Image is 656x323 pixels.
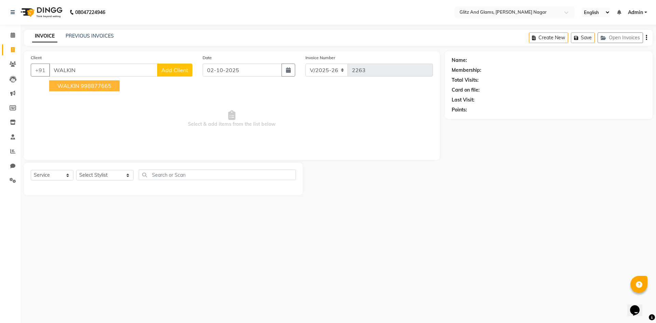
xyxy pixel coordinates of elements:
div: Card on file: [452,86,480,94]
div: Membership: [452,67,481,74]
input: Search by Name/Mobile/Email/Code [49,64,158,77]
div: Total Visits: [452,77,479,84]
label: Client [31,55,42,61]
img: logo [17,3,64,22]
span: WALKIN [57,82,79,89]
button: Save [571,32,595,43]
span: Admin [628,9,643,16]
div: Points: [452,106,467,113]
button: Open Invoices [598,32,643,43]
a: INVOICE [32,30,57,42]
div: Last Visit: [452,96,475,104]
button: Create New [529,32,568,43]
div: Name: [452,57,467,64]
input: Search or Scan [139,170,296,180]
button: +91 [31,64,50,77]
label: Invoice Number [305,55,335,61]
b: 08047224946 [75,3,105,22]
span: Add Client [161,67,188,73]
span: Select & add items from the list below [31,85,433,153]
iframe: chat widget [627,296,649,316]
ngb-highlight: 998877665 [81,82,111,89]
button: Add Client [157,64,192,77]
a: PREVIOUS INVOICES [66,33,114,39]
label: Date [203,55,212,61]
